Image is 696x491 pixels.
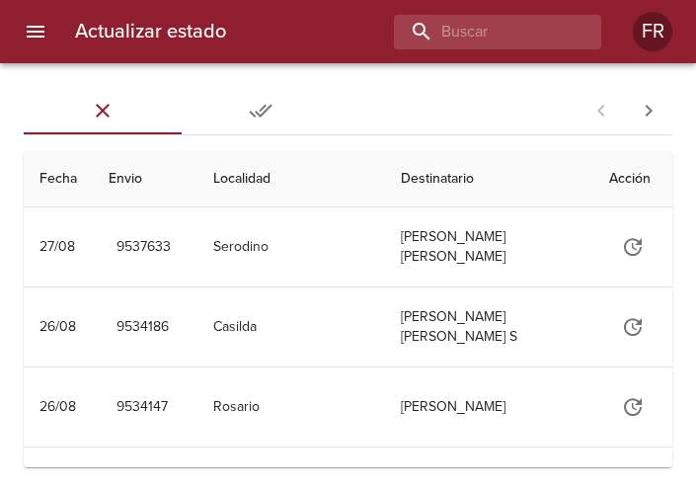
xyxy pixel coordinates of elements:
td: Casilda [197,287,385,367]
button: menu [12,8,59,55]
th: Acción [593,151,672,207]
button: 9534147 [109,389,176,426]
td: [PERSON_NAME] [385,368,593,447]
span: 9534147 [116,395,168,420]
button: 9534186 [109,309,177,346]
span: Pagina anterior [578,100,625,120]
input: buscar [394,15,568,49]
td: Serodino [197,207,385,286]
span: 9537633 [116,235,171,260]
div: Tabs Envios [24,87,340,134]
div: FR [633,12,672,51]
span: Pagina siguiente [625,87,672,134]
div: 26/08 [39,398,76,415]
span: Actualizar estado y agregar documentación [609,317,657,334]
th: Localidad [197,151,385,207]
td: Rosario [197,368,385,447]
h6: Actualizar estado [75,16,226,47]
button: 9537633 [109,229,179,266]
th: Destinatario [385,151,593,207]
span: Actualizar estado y agregar documentación [609,237,657,254]
td: [PERSON_NAME] [PERSON_NAME] [385,207,593,286]
span: Actualizar estado y agregar documentación [609,397,657,414]
td: [PERSON_NAME] [PERSON_NAME] S [385,287,593,367]
span: 9534186 [116,315,169,340]
th: Fecha [24,151,93,207]
div: Abrir información de usuario [633,12,672,51]
div: 26/08 [39,318,76,335]
div: 27/08 [39,238,75,255]
th: Envio [93,151,197,207]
